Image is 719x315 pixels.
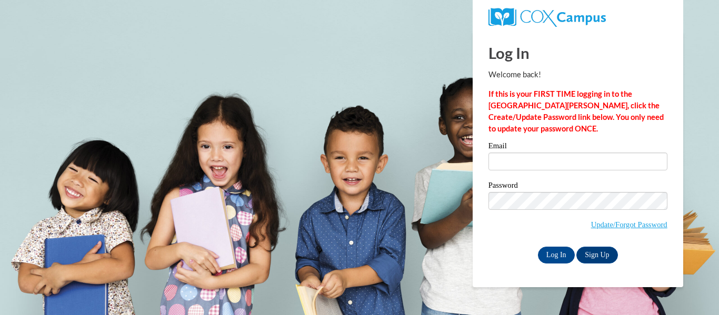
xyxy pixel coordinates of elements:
[591,220,667,229] a: Update/Forgot Password
[488,69,667,80] p: Welcome back!
[538,247,575,263] input: Log In
[488,8,606,27] img: COX Campus
[488,12,606,21] a: COX Campus
[488,142,667,153] label: Email
[576,247,617,263] a: Sign Up
[488,89,664,133] strong: If this is your FIRST TIME logging in to the [GEOGRAPHIC_DATA][PERSON_NAME], click the Create/Upd...
[488,42,667,64] h1: Log In
[488,181,667,192] label: Password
